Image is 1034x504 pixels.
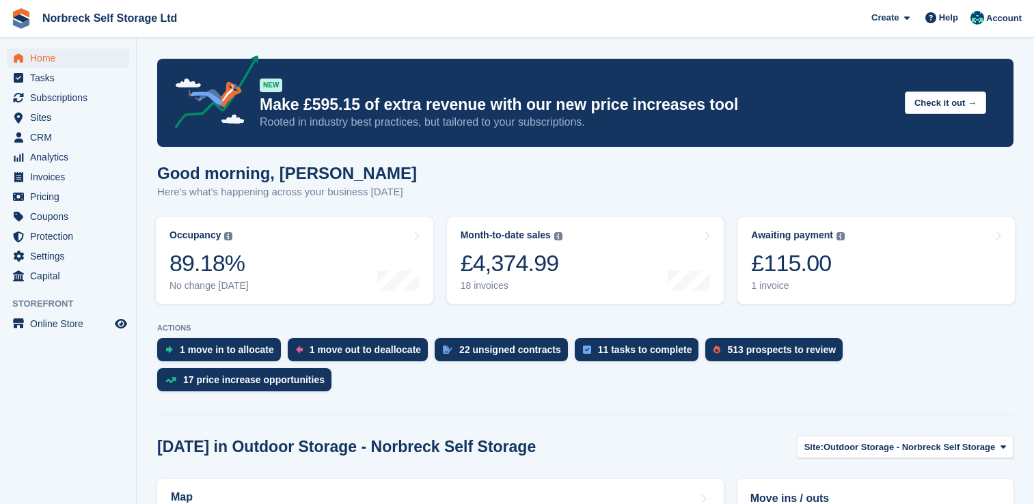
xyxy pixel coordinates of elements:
span: Help [939,11,958,25]
span: Protection [30,227,112,246]
div: 1 move out to deallocate [310,344,421,355]
span: Sites [30,108,112,127]
img: icon-info-grey-7440780725fd019a000dd9b08b2336e03edf1995a4989e88bcd33f0948082b44.svg [554,232,562,240]
span: Storefront [12,297,136,311]
img: Sally King [970,11,984,25]
a: Occupancy 89.18% No change [DATE] [156,217,433,304]
span: Home [30,48,112,68]
span: Capital [30,266,112,285]
div: £115.00 [751,249,845,277]
a: menu [7,108,129,127]
img: stora-icon-8386f47178a22dfd0bd8f6a31ec36ba5ce8667c1dd55bd0f319d3a0aa187defe.svg [11,8,31,29]
a: menu [7,187,129,206]
a: 22 unsigned contracts [435,338,575,368]
a: 1 move in to allocate [157,338,288,368]
span: CRM [30,128,112,147]
p: Here's what's happening across your business [DATE] [157,184,417,200]
img: price_increase_opportunities-93ffe204e8149a01c8c9dc8f82e8f89637d9d84a8eef4429ea346261dce0b2c0.svg [165,377,176,383]
a: Preview store [113,316,129,332]
div: 11 tasks to complete [598,344,692,355]
span: Account [986,12,1022,25]
p: Make £595.15 of extra revenue with our new price increases tool [260,95,894,115]
a: Norbreck Self Storage Ltd [37,7,182,29]
a: menu [7,207,129,226]
a: menu [7,128,129,147]
span: Settings [30,247,112,266]
span: Pricing [30,187,112,206]
span: Site: [804,440,824,454]
div: 1 invoice [751,280,845,292]
a: menu [7,266,129,285]
div: 17 price increase opportunities [183,374,325,385]
div: NEW [260,79,282,92]
div: 513 prospects to review [727,344,836,355]
img: task-75834270c22a3079a89374b754ae025e5fb1db73e45f91037f5363f120a921f8.svg [583,346,591,354]
a: 17 price increase opportunities [157,368,338,398]
span: Invoices [30,167,112,186]
img: move_outs_to_deallocate_icon-f764333ba52eb49d3ac5e1228854f67142a1ed5810a6f6cc68b1a99e826820c5.svg [296,346,303,354]
div: 18 invoices [461,280,562,292]
a: 11 tasks to complete [575,338,706,368]
span: Subscriptions [30,88,112,107]
div: No change [DATE] [169,280,249,292]
img: contract_signature_icon-13c848040528278c33f63329250d36e43548de30e8caae1d1a13099fd9432cc5.svg [443,346,452,354]
a: menu [7,148,129,167]
img: move_ins_to_allocate_icon-fdf77a2bb77ea45bf5b3d319d69a93e2d87916cf1d5bf7949dd705db3b84f3ca.svg [165,346,173,354]
div: Month-to-date sales [461,229,551,241]
img: icon-info-grey-7440780725fd019a000dd9b08b2336e03edf1995a4989e88bcd33f0948082b44.svg [836,232,845,240]
h1: Good morning, [PERSON_NAME] [157,164,417,182]
a: menu [7,247,129,266]
img: prospect-51fa495bee0391a8d652442698ab0144808aea92771e9ea1ae160a38d050c398.svg [713,346,720,354]
div: 22 unsigned contracts [459,344,561,355]
a: menu [7,314,129,333]
p: Rooted in industry best practices, but tailored to your subscriptions. [260,115,894,130]
h2: Map [171,491,193,503]
span: Online Store [30,314,112,333]
span: Outdoor Storage - Norbreck Self Storage [824,440,995,454]
div: £4,374.99 [461,249,562,277]
span: Create [871,11,899,25]
img: icon-info-grey-7440780725fd019a000dd9b08b2336e03edf1995a4989e88bcd33f0948082b44.svg [224,232,232,240]
div: Occupancy [169,229,221,241]
a: menu [7,227,129,246]
a: menu [7,88,129,107]
a: Month-to-date sales £4,374.99 18 invoices [447,217,724,304]
a: menu [7,48,129,68]
span: Coupons [30,207,112,226]
div: Awaiting payment [751,229,833,241]
a: 513 prospects to review [705,338,849,368]
img: price-adjustments-announcement-icon-8257ccfd72463d97f412b2fc003d46551f7dbcb40ab6d574587a9cd5c0d94... [163,55,259,133]
a: menu [7,167,129,186]
div: 1 move in to allocate [180,344,274,355]
a: Awaiting payment £115.00 1 invoice [737,217,1015,304]
span: Analytics [30,148,112,167]
button: Check it out → [905,92,986,114]
a: menu [7,68,129,87]
a: 1 move out to deallocate [288,338,435,368]
h2: [DATE] in Outdoor Storage - Norbreck Self Storage [157,438,536,456]
p: ACTIONS [157,324,1013,333]
span: Tasks [30,68,112,87]
div: 89.18% [169,249,249,277]
button: Site: Outdoor Storage - Norbreck Self Storage [797,436,1013,458]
